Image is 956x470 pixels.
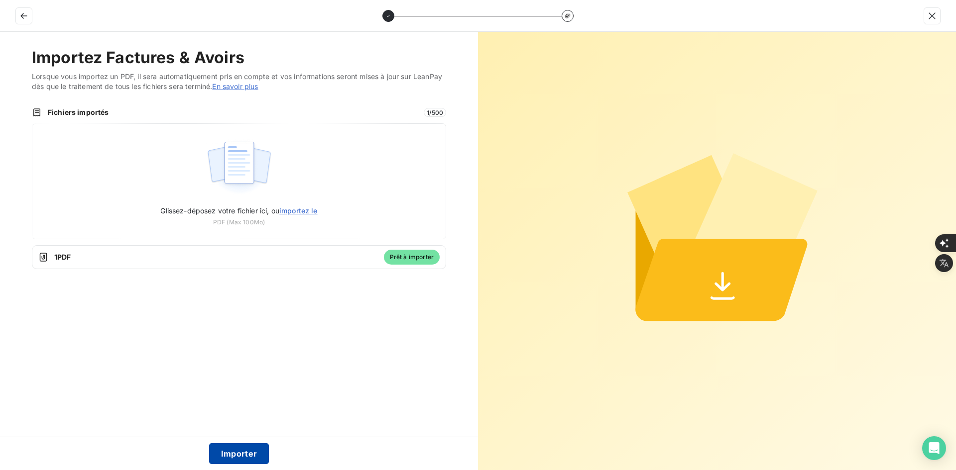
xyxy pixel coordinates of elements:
[424,108,446,117] span: 1 / 500
[384,250,440,265] span: Prêt à importer
[922,436,946,460] div: Open Intercom Messenger
[48,107,418,117] span: Fichiers importés
[54,252,378,262] span: 1 PDF
[160,206,317,215] span: Glissez-déposez votre fichier ici, ou
[209,443,269,464] button: Importer
[32,48,446,68] h2: Importez Factures & Avoirs
[32,72,446,92] span: Lorsque vous importez un PDF, il sera automatiquement pris en compte et vos informations seront m...
[212,82,258,91] a: En savoir plus
[206,136,272,199] img: illustration
[279,206,318,215] span: importez le
[213,218,265,227] span: PDF (Max 100Mo)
